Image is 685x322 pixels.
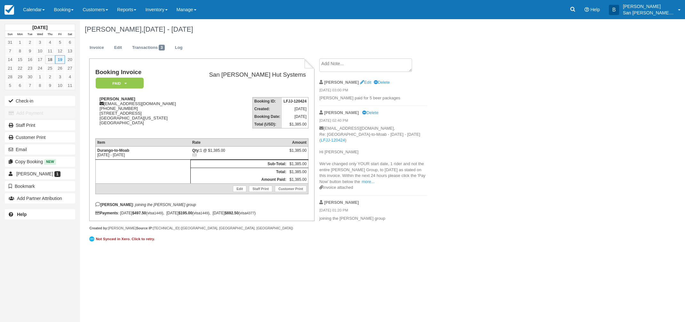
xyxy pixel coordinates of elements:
[95,211,118,215] strong: Payments
[288,138,308,146] th: Amount
[5,209,75,219] a: Help
[35,64,45,73] a: 24
[65,38,75,47] a: 6
[25,55,35,64] a: 16
[4,5,14,15] img: checkfront-main-nav-mini-logo.png
[35,47,45,55] a: 10
[95,69,189,76] h1: Booking Invoice
[5,96,75,106] button: Check-in
[5,38,15,47] a: 31
[65,31,75,38] th: Sat
[15,64,25,73] a: 22
[362,179,374,184] a: more...
[89,226,108,230] strong: Created by:
[288,168,308,176] td: $1,385.00
[319,88,427,95] em: [DATE] 03:00 PM
[374,80,390,85] a: Delete
[65,47,75,55] a: 13
[362,110,378,115] a: Delete
[32,25,47,30] strong: [DATE]
[324,110,359,115] strong: [PERSON_NAME]
[55,73,65,81] a: 3
[95,138,190,146] th: Item
[95,146,190,159] td: [DATE] - [DATE]
[55,38,65,47] a: 5
[192,72,306,78] h2: San [PERSON_NAME] Hut Systems
[89,235,156,242] a: Not Synced in Xero. Click to retry.
[100,96,135,101] strong: [PERSON_NAME]
[45,64,55,73] a: 25
[25,47,35,55] a: 9
[282,113,308,120] td: [DATE]
[247,211,254,215] small: 4377
[95,203,134,207] strong: [PERSON_NAME]:
[170,42,187,54] a: Log
[16,171,53,176] span: [PERSON_NAME]
[35,55,45,64] a: 17
[55,81,65,90] a: 10
[590,7,600,12] span: Help
[319,126,427,185] p: [EMAIL_ADDRESS][DOMAIN_NAME], Re: [GEOGRAPHIC_DATA]-to-Moab - [DATE] - [DATE] ( ) Hi [PERSON_NAME...
[35,73,45,81] a: 1
[65,81,75,90] a: 11
[154,211,162,215] small: 1449
[191,146,288,159] td: 1 @ $1,385.00
[191,176,288,184] th: Amount Paid:
[55,47,65,55] a: 12
[65,55,75,64] a: 20
[85,42,109,54] a: Invoice
[25,31,35,38] th: Tue
[5,193,75,203] button: Add Partner Attribution
[5,144,75,155] button: Email
[5,55,15,64] a: 14
[319,185,427,191] div: Invoice attached
[17,212,27,217] b: Help
[132,211,146,215] strong: $497.50
[55,55,65,64] a: 19
[252,105,282,113] th: Created:
[225,211,238,215] strong: $692.50
[5,108,75,118] button: Add Payment
[192,153,286,157] em: (())
[25,73,35,81] a: 30
[179,211,192,215] strong: $195.00
[55,64,65,73] a: 26
[35,38,45,47] a: 3
[35,31,45,38] th: Wed
[282,105,308,113] td: [DATE]
[585,7,589,12] i: Help
[5,120,75,130] a: Staff Print
[192,148,200,153] strong: Qty
[5,169,75,179] a: [PERSON_NAME] 1
[85,26,589,33] h1: [PERSON_NAME],
[288,176,308,184] td: $1,385.00
[45,47,55,55] a: 11
[319,208,427,215] em: [DATE] 01:20 PM
[25,81,35,90] a: 7
[15,81,25,90] a: 6
[319,216,427,222] p: joining the [PERSON_NAME] group
[5,132,75,142] a: Customer Print
[191,160,288,168] th: Sub-Total:
[95,211,308,215] div: : [DATE] (visa ), [DATE] (visa ), [DATE] (visa )
[5,181,75,191] button: Bookmark
[249,186,272,192] a: Staff Print
[65,64,75,73] a: 27
[25,64,35,73] a: 23
[252,113,282,120] th: Booking Date:
[275,186,307,192] a: Customer Print
[15,55,25,64] a: 15
[319,95,427,101] p: [PERSON_NAME] paid for 5 beer packages
[45,31,55,38] th: Thu
[44,159,56,165] span: New
[89,226,314,231] div: [PERSON_NAME] [TECHNICAL_ID] ([GEOGRAPHIC_DATA], [GEOGRAPHIC_DATA], [GEOGRAPHIC_DATA])
[252,120,282,128] th: Total (USD):
[15,38,25,47] a: 1
[136,226,153,230] strong: Source IP:
[15,47,25,55] a: 8
[159,45,165,50] span: 3
[45,38,55,47] a: 4
[324,200,359,205] strong: [PERSON_NAME]
[35,81,45,90] a: 8
[95,77,141,89] a: Paid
